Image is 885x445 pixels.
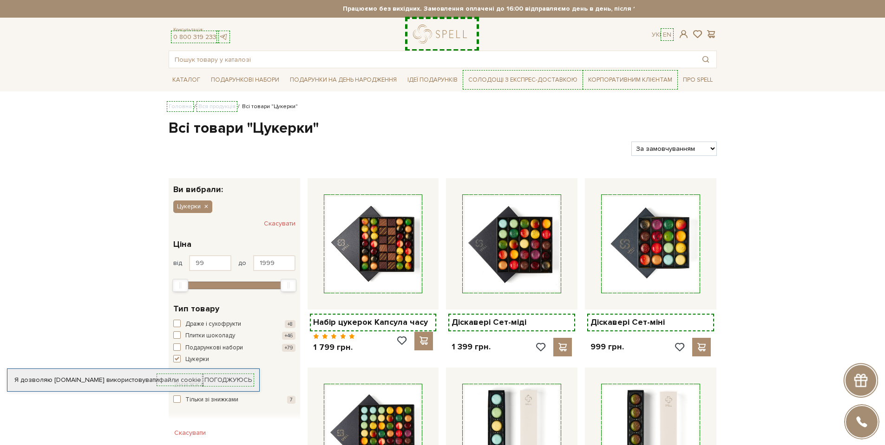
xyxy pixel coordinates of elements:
p: 999 грн. [590,342,624,352]
a: Набір цукерок Капсула часу [313,317,433,328]
span: від [173,259,182,267]
a: 0 800 319 233 [173,33,216,41]
button: Цукерки [173,355,295,364]
button: Скасувати [264,216,295,231]
span: Ціна [173,238,191,251]
strong: Працюємо без вихідних. Замовлення оплачені до 16:00 відправляємо день в день, після 16:00 - насту... [251,5,799,13]
button: Пошук товару у каталозі [695,51,716,68]
span: Подарунки на День народження [286,73,400,87]
input: Ціна [253,255,295,271]
a: En [663,31,671,39]
button: Драже і сухофрукти +8 [173,320,295,329]
a: Корпоративним клієнтам [584,72,676,88]
span: Колекція [173,418,210,431]
span: | [660,31,661,39]
span: Консультація: [173,27,228,33]
span: +79 [282,344,295,352]
button: Плитки шоколаду +46 [173,331,295,341]
button: Цукерки [173,200,212,213]
a: файли cookie [159,376,201,384]
a: Погоджуюсь [204,376,252,384]
input: Ціна [189,255,231,271]
span: Ідеї подарунків [404,73,461,87]
button: Скасувати [169,426,211,440]
button: Подарункові набори +79 [173,343,295,353]
a: Діскавері Сет-міні [590,317,711,328]
p: 1 399 грн. [452,342,491,352]
span: Каталог [169,73,204,87]
a: Солодощі з експрес-доставкою [465,72,581,88]
a: telegram [219,33,228,41]
span: Подарункові набори [185,343,243,353]
input: Пошук товару у каталозі [169,51,695,68]
span: 7 [287,396,295,404]
p: 1 799 грн. [313,342,355,353]
span: Тільки зі знижками [185,395,238,405]
a: Діскавері Сет-міді [452,317,572,328]
span: Плитки шоколаду [185,331,235,341]
div: Ви вибрали: [169,178,300,193]
span: Тип товару [173,303,219,315]
span: Цукерки [177,202,201,211]
span: Драже і сухофрукти [185,320,241,329]
span: +8 [285,320,295,328]
a: logo [413,25,471,44]
span: +46 [282,332,295,340]
div: Min [172,279,188,292]
span: до [238,259,246,267]
li: Всі товари "Цукерки" [236,103,298,111]
span: Цукерки [185,355,209,364]
div: Max [281,279,296,292]
button: Тільки зі знижками 7 [173,395,295,405]
span: Про Spell [679,73,716,87]
div: Ук [652,31,671,39]
h1: Всі товари "Цукерки" [169,119,717,138]
a: Головна [169,103,192,110]
a: Вся продукція [198,103,236,110]
div: Я дозволяю [DOMAIN_NAME] використовувати [7,376,259,384]
span: Подарункові набори [207,73,283,87]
